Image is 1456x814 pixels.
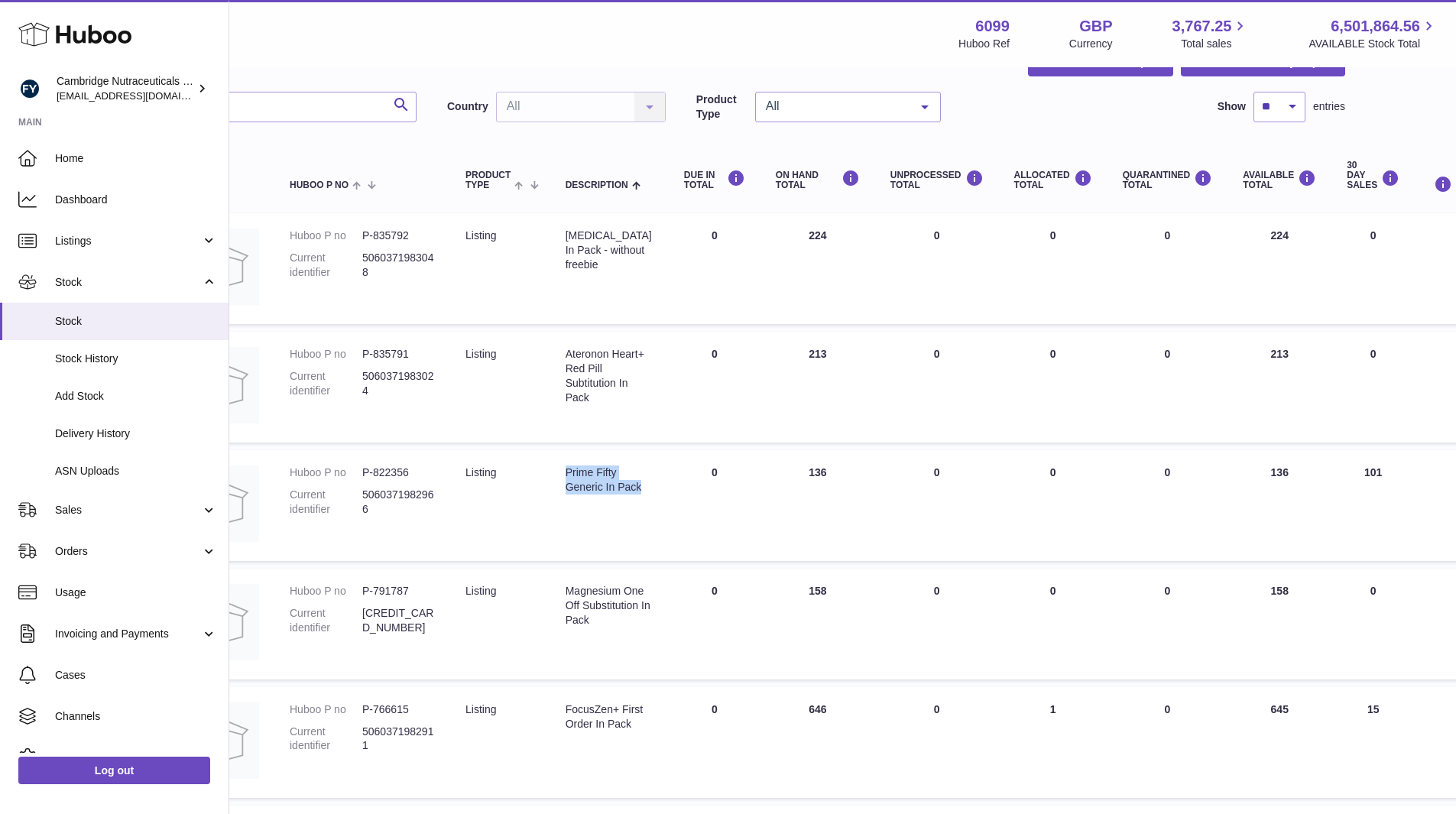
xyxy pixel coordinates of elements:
dt: Current identifier [290,606,362,635]
div: Magnesium One Off Substitution In Pack [566,584,653,628]
td: 0 [875,332,999,443]
span: listing [465,585,496,597]
dt: Huboo P no [290,465,362,480]
span: 6,501,864.56 [1331,16,1420,37]
span: Channels [55,709,217,724]
td: 0 [669,213,760,324]
img: huboo@camnutra.com [18,77,41,100]
div: Ateronon Heart+ Red Pill Subtitution In Pack [566,347,653,405]
dd: 5060371983048 [362,251,435,280]
dd: P-835791 [362,347,435,362]
label: Product Type [696,92,747,122]
div: QUARANTINED Total [1123,170,1213,190]
td: 1 [999,687,1107,798]
a: 3,767.25 Total sales [1172,16,1250,51]
td: 646 [760,687,875,798]
span: Stock [55,314,217,329]
td: 213 [1227,332,1331,443]
td: 136 [1227,450,1331,561]
a: Log out [18,757,210,784]
dd: P-822356 [362,465,435,480]
span: listing [465,466,496,478]
span: Settings [55,751,217,765]
td: 645 [1227,687,1331,798]
td: 0 [669,569,760,679]
span: Usage [55,585,217,600]
td: 213 [760,332,875,443]
strong: GBP [1079,16,1112,37]
span: Sales [55,503,201,517]
span: entries [1313,99,1345,114]
div: FocusZen+ First Order In Pack [566,702,653,731]
div: 30 DAY SALES [1347,161,1399,191]
span: Stock History [55,352,217,366]
div: DUE IN TOTAL [684,170,745,190]
label: Country [447,99,488,114]
span: Huboo P no [290,180,349,190]
td: 0 [999,569,1107,679]
dt: Current identifier [290,369,362,398]
span: Total sales [1181,37,1249,51]
span: 0 [1165,229,1171,242]
dd: P-835792 [362,229,435,243]
dd: P-791787 [362,584,435,598]
dd: P-766615 [362,702,435,717]
dd: 5060371982966 [362,488,435,517]
label: Show [1218,99,1246,114]
a: 6,501,864.56 AVAILABLE Stock Total [1308,16,1438,51]
span: Home [55,151,217,166]
span: [EMAIL_ADDRESS][DOMAIN_NAME] [57,89,225,102]
dt: Current identifier [290,251,362,280]
td: 0 [1331,569,1415,679]
div: Prime Fifty Generic In Pack [566,465,653,495]
span: Dashboard [55,193,217,207]
dt: Current identifier [290,488,362,517]
td: 0 [875,450,999,561]
dt: Huboo P no [290,229,362,243]
dt: Huboo P no [290,584,362,598]
td: 0 [1331,213,1415,324]
dt: Huboo P no [290,347,362,362]
dd: 5060371982911 [362,725,435,754]
td: 158 [1227,569,1331,679]
td: 136 [760,450,875,561]
span: 0 [1165,466,1171,478]
strong: 6099 [975,16,1010,37]
div: Cambridge Nutraceuticals Ltd [57,74,194,103]
span: ASN Uploads [55,464,217,478]
div: UNPROCESSED Total [890,170,984,190]
td: 0 [669,687,760,798]
span: Listings [55,234,201,248]
td: 0 [1331,332,1415,443]
span: Description [566,180,628,190]
span: listing [465,229,496,242]
td: 0 [875,687,999,798]
td: 0 [875,569,999,679]
div: ALLOCATED Total [1014,170,1092,190]
td: 0 [875,213,999,324]
td: 0 [999,213,1107,324]
span: Add Stock [55,389,217,404]
td: 0 [999,332,1107,443]
td: 101 [1331,450,1415,561]
span: Orders [55,544,201,559]
dt: Current identifier [290,725,362,754]
td: 224 [760,213,875,324]
dt: Huboo P no [290,702,362,717]
span: 0 [1165,585,1171,597]
div: Currency [1069,37,1113,51]
div: [MEDICAL_DATA] In Pack - without freebie [566,229,653,272]
td: 0 [669,450,760,561]
span: Cases [55,668,217,683]
span: Invoicing and Payments [55,627,201,641]
span: Delivery History [55,426,217,441]
span: AVAILABLE Stock Total [1308,37,1438,51]
span: Stock [55,275,201,290]
span: 0 [1165,703,1171,715]
span: listing [465,348,496,360]
div: AVAILABLE Total [1243,170,1316,190]
span: listing [465,703,496,715]
dd: 5060371983024 [362,369,435,398]
div: Huboo Ref [958,37,1010,51]
dd: [CREDIT_CARD_NUMBER] [362,606,435,635]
